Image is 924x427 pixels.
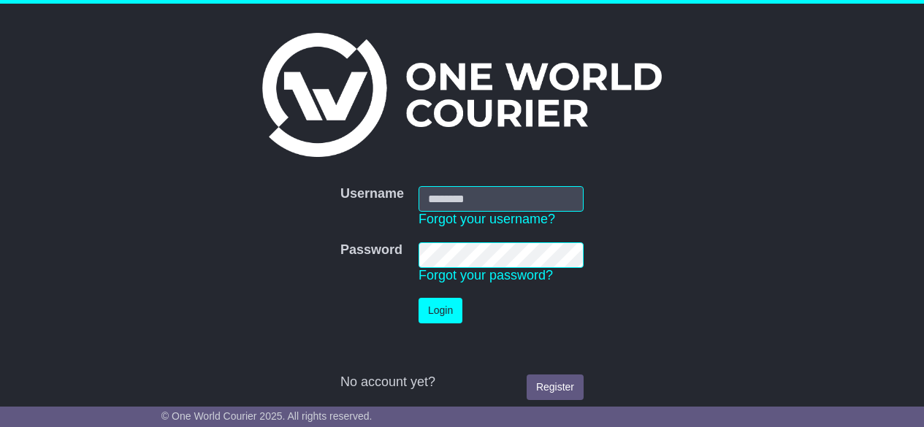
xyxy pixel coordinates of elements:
label: Username [340,186,404,202]
a: Forgot your username? [419,212,555,226]
button: Login [419,298,462,323]
span: © One World Courier 2025. All rights reserved. [161,410,373,422]
a: Forgot your password? [419,268,553,282]
div: No account yet? [340,374,584,391]
img: One World [262,33,661,157]
label: Password [340,242,402,258]
a: Register [527,374,584,400]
